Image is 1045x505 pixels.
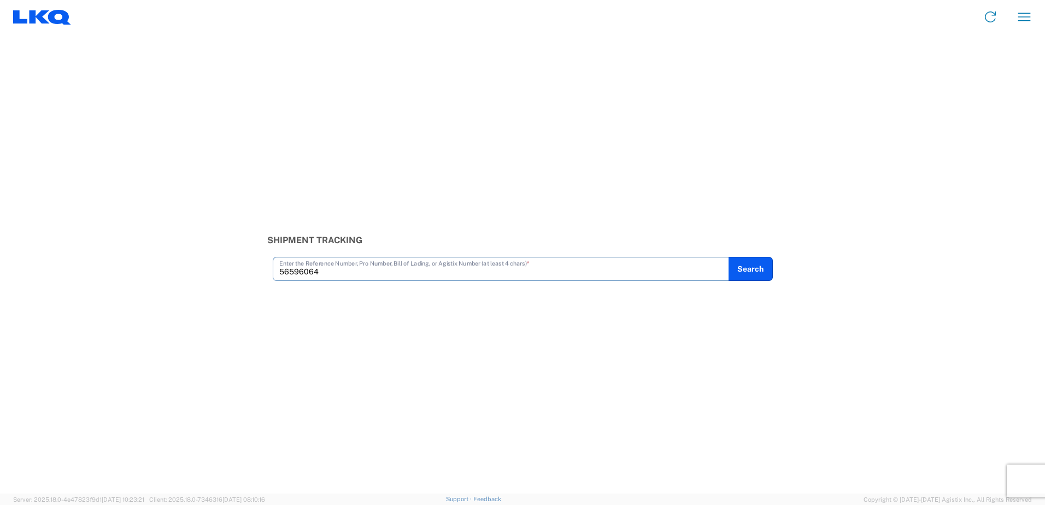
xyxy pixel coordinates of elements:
[222,496,265,503] span: [DATE] 08:10:16
[267,235,778,245] h3: Shipment Tracking
[473,496,501,502] a: Feedback
[729,257,773,281] button: Search
[446,496,473,502] a: Support
[864,495,1032,504] span: Copyright © [DATE]-[DATE] Agistix Inc., All Rights Reserved
[102,496,144,503] span: [DATE] 10:23:21
[149,496,265,503] span: Client: 2025.18.0-7346316
[13,496,144,503] span: Server: 2025.18.0-4e47823f9d1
